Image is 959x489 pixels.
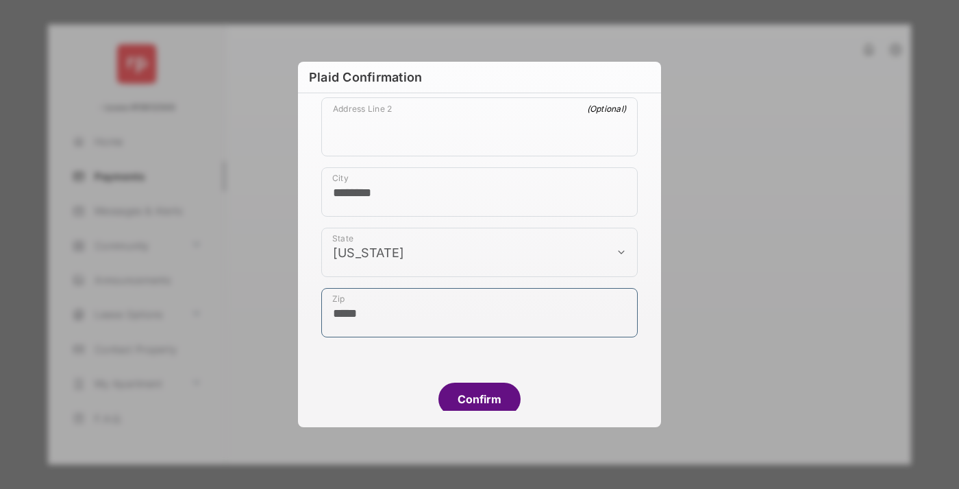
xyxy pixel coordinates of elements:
[321,228,638,277] div: payment_method_screening[postal_addresses][administrativeArea]
[321,97,638,156] div: payment_method_screening[postal_addresses][addressLine2]
[321,288,638,337] div: payment_method_screening[postal_addresses][postalCode]
[298,62,661,93] h6: Plaid Confirmation
[321,167,638,217] div: payment_method_screening[postal_addresses][locality]
[438,383,521,416] button: Confirm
